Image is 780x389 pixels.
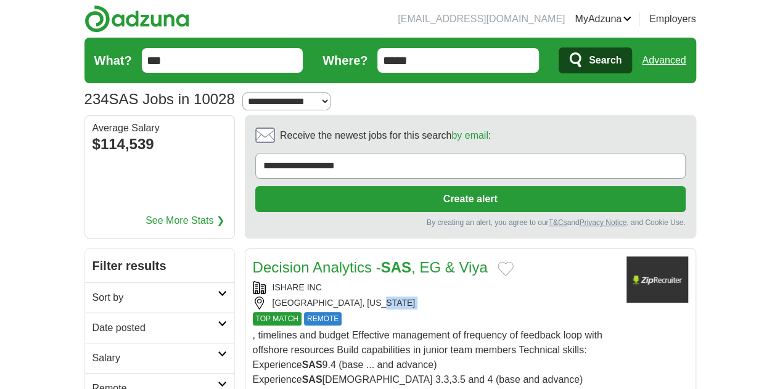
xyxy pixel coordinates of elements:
[649,12,696,27] a: Employers
[84,5,189,33] img: Adzuna logo
[85,313,234,343] a: Date posted
[253,312,302,326] span: TOP MATCH
[589,48,622,73] span: Search
[302,359,322,370] strong: SAS
[85,249,234,282] h2: Filter results
[579,218,626,227] a: Privacy Notice
[253,297,617,309] div: [GEOGRAPHIC_DATA], [US_STATE]
[322,51,367,70] label: Where?
[146,213,224,228] a: See More Stats ❯
[85,282,234,313] a: Sort by
[575,12,631,27] a: MyAdzuna
[626,256,688,303] img: Company logo
[559,47,632,73] button: Search
[280,128,491,143] span: Receive the newest jobs for this search :
[451,130,488,141] a: by email
[92,351,218,366] h2: Salary
[398,12,565,27] li: [EMAIL_ADDRESS][DOMAIN_NAME]
[84,91,235,107] h1: SAS Jobs in 10028
[642,48,686,73] a: Advanced
[255,186,686,212] button: Create alert
[85,343,234,373] a: Salary
[253,259,488,276] a: Decision Analytics -SAS, EG & Viya
[548,218,567,227] a: T&Cs
[253,281,617,294] div: ISHARE INC
[92,123,227,133] div: Average Salary
[381,259,411,276] strong: SAS
[302,374,322,385] strong: SAS
[92,321,218,335] h2: Date posted
[304,312,342,326] span: REMOTE
[92,290,218,305] h2: Sort by
[255,217,686,228] div: By creating an alert, you agree to our and , and Cookie Use.
[84,88,109,110] span: 234
[94,51,132,70] label: What?
[498,261,514,276] button: Add to favorite jobs
[92,133,227,155] div: $114,539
